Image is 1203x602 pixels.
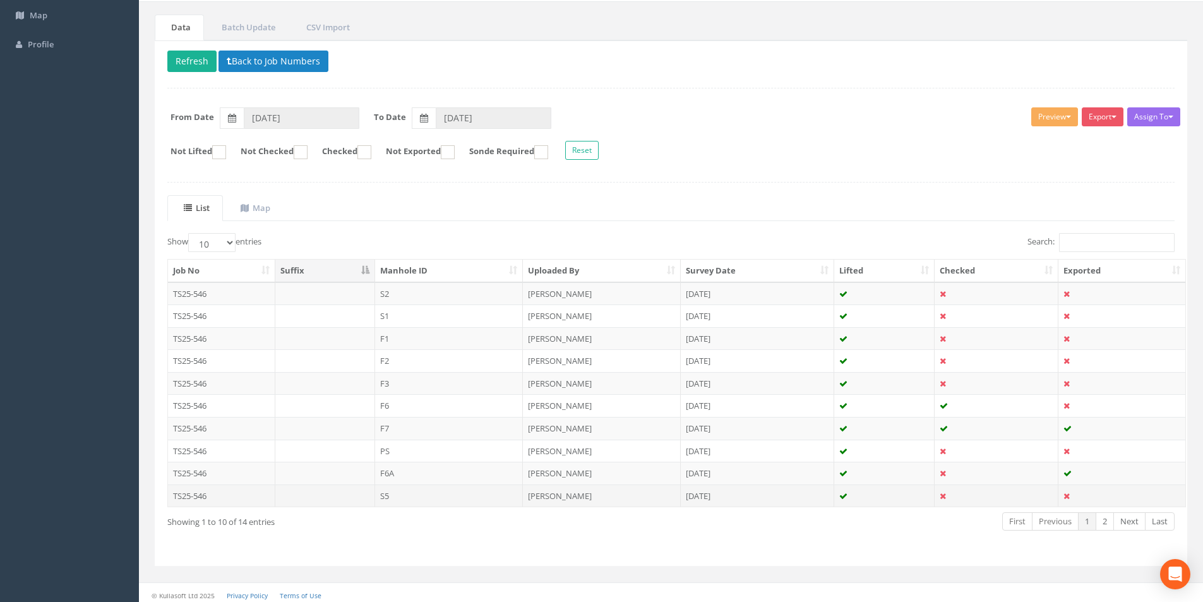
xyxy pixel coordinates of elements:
a: 1 [1078,512,1096,531]
small: © Kullasoft Ltd 2025 [152,591,215,600]
td: [PERSON_NAME] [523,372,681,395]
td: TS25-546 [168,282,275,305]
label: From Date [171,111,214,123]
label: Checked [309,145,371,159]
td: F1 [375,327,524,350]
td: [PERSON_NAME] [523,349,681,372]
td: TS25-546 [168,417,275,440]
input: Search: [1059,233,1175,252]
button: Reset [565,141,599,160]
div: Open Intercom Messenger [1160,559,1190,589]
div: Showing 1 to 10 of 14 entries [167,511,576,528]
td: [DATE] [681,440,834,462]
td: [PERSON_NAME] [523,304,681,327]
label: Not Lifted [158,145,226,159]
a: Last [1145,512,1175,531]
td: [PERSON_NAME] [523,485,681,507]
button: Export [1082,107,1123,126]
button: Assign To [1127,107,1180,126]
span: Map [30,9,47,21]
button: Preview [1031,107,1078,126]
td: TS25-546 [168,349,275,372]
td: TS25-546 [168,304,275,327]
select: Showentries [188,233,236,252]
td: [DATE] [681,304,834,327]
td: [DATE] [681,282,834,305]
td: [DATE] [681,372,834,395]
th: Suffix: activate to sort column descending [275,260,375,282]
th: Lifted: activate to sort column ascending [834,260,935,282]
span: Profile [28,39,54,50]
td: TS25-546 [168,372,275,395]
a: CSV Import [290,15,363,40]
a: First [1002,512,1032,531]
label: Search: [1027,233,1175,252]
td: F6A [375,462,524,485]
input: To Date [436,107,551,129]
td: S2 [375,282,524,305]
input: From Date [244,107,359,129]
a: Map [224,195,284,221]
uib-tab-heading: Map [241,202,270,214]
a: Previous [1032,512,1079,531]
label: Not Exported [373,145,455,159]
a: Batch Update [205,15,289,40]
a: Terms of Use [280,591,321,600]
th: Checked: activate to sort column ascending [935,260,1058,282]
td: F2 [375,349,524,372]
th: Job No: activate to sort column ascending [168,260,275,282]
td: TS25-546 [168,485,275,507]
label: To Date [374,111,406,123]
td: [PERSON_NAME] [523,440,681,462]
td: TS25-546 [168,462,275,485]
td: [PERSON_NAME] [523,327,681,350]
td: TS25-546 [168,440,275,462]
td: [DATE] [681,485,834,507]
td: F7 [375,417,524,440]
th: Manhole ID: activate to sort column ascending [375,260,524,282]
td: [PERSON_NAME] [523,417,681,440]
th: Survey Date: activate to sort column ascending [681,260,834,282]
a: Next [1113,512,1146,531]
td: [DATE] [681,462,834,485]
th: Exported: activate to sort column ascending [1058,260,1185,282]
label: Not Checked [228,145,308,159]
td: [DATE] [681,349,834,372]
a: 2 [1096,512,1114,531]
td: TS25-546 [168,394,275,417]
a: List [167,195,223,221]
td: [DATE] [681,327,834,350]
th: Uploaded By: activate to sort column ascending [523,260,681,282]
td: TS25-546 [168,327,275,350]
td: [PERSON_NAME] [523,282,681,305]
td: F6 [375,394,524,417]
td: S1 [375,304,524,327]
button: Back to Job Numbers [218,51,328,72]
td: [PERSON_NAME] [523,462,681,485]
td: [DATE] [681,417,834,440]
label: Show entries [167,233,261,252]
td: [PERSON_NAME] [523,394,681,417]
label: Sonde Required [457,145,548,159]
td: [DATE] [681,394,834,417]
a: Privacy Policy [227,591,268,600]
td: S5 [375,485,524,507]
td: F3 [375,372,524,395]
td: PS [375,440,524,462]
a: Data [155,15,204,40]
button: Refresh [167,51,217,72]
uib-tab-heading: List [184,202,210,214]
